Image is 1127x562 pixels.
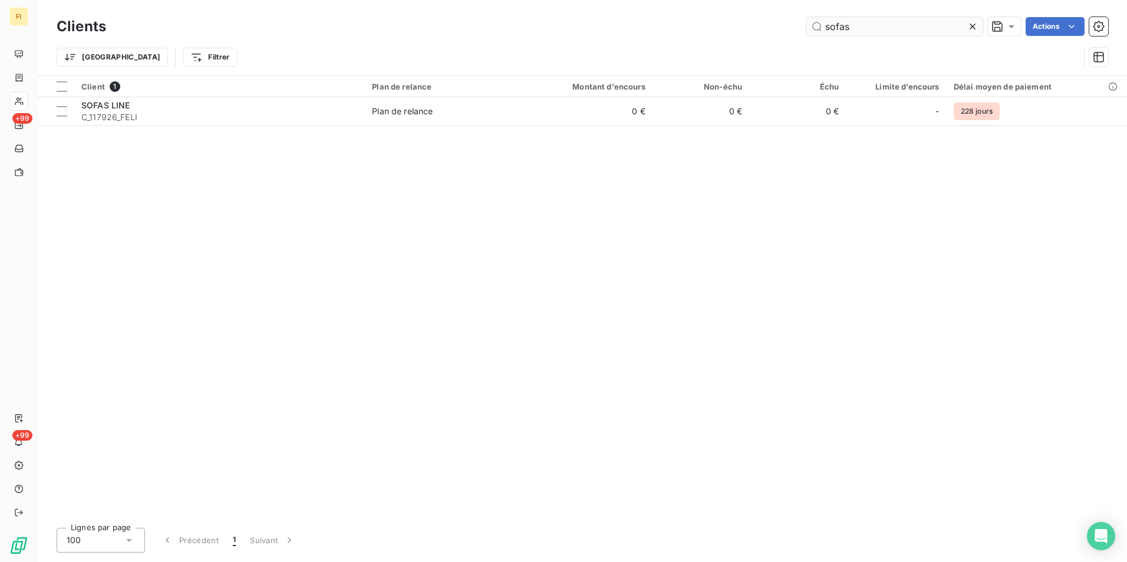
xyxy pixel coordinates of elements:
span: 1 [233,534,236,546]
div: Limite d’encours [854,82,940,91]
span: C_117926_FELI [81,111,358,123]
span: 228 jours [954,103,1000,120]
button: Suivant [243,528,302,553]
div: Non-échu [660,82,742,91]
td: 0 € [653,97,749,125]
button: 1 [226,528,243,553]
img: Logo LeanPay [9,536,28,555]
td: 0 € [749,97,846,125]
button: Actions [1026,17,1085,36]
span: 100 [67,534,81,546]
span: SOFAS LINE [81,100,130,110]
span: 1 [110,81,120,92]
span: - [935,105,939,117]
input: Rechercher [806,17,983,36]
div: Open Intercom Messenger [1087,522,1115,550]
span: +99 [12,113,32,124]
div: Plan de relance [372,82,515,91]
div: Échu [756,82,839,91]
span: +99 [12,430,32,441]
div: Montant d'encours [529,82,645,91]
div: Plan de relance [372,105,433,117]
div: Délai moyen de paiement [954,82,1120,91]
span: Client [81,82,105,91]
h3: Clients [57,16,106,37]
button: Précédent [154,528,226,553]
button: [GEOGRAPHIC_DATA] [57,48,168,67]
button: Filtrer [183,48,237,67]
td: 0 € [522,97,652,125]
div: FI [9,7,28,26]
